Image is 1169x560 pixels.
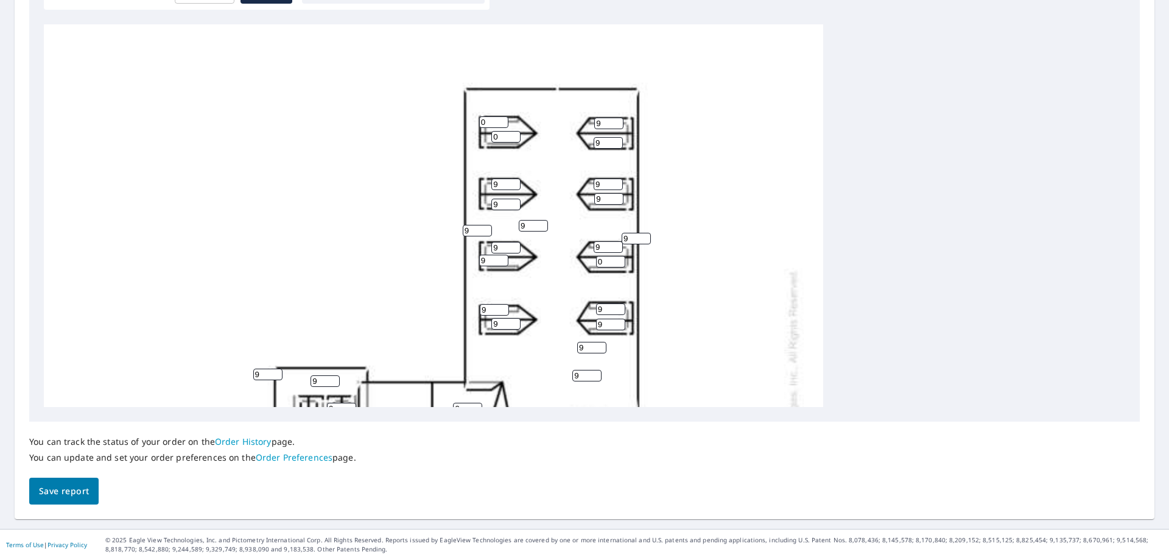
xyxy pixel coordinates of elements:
[29,436,356,447] p: You can track the status of your order on the page.
[6,541,87,548] p: |
[6,541,44,549] a: Terms of Use
[215,436,272,447] a: Order History
[29,478,99,505] button: Save report
[39,484,89,499] span: Save report
[29,452,356,463] p: You can update and set your order preferences on the page.
[105,536,1163,554] p: © 2025 Eagle View Technologies, Inc. and Pictometry International Corp. All Rights Reserved. Repo...
[47,541,87,549] a: Privacy Policy
[256,452,332,463] a: Order Preferences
